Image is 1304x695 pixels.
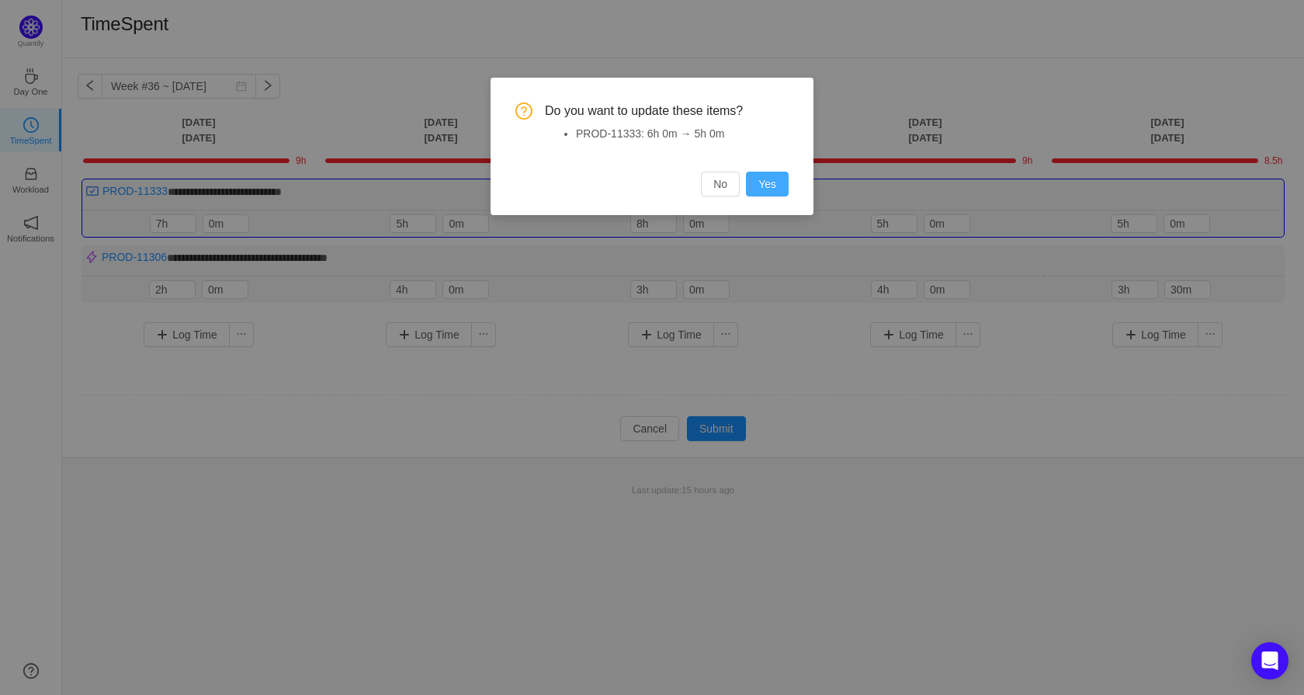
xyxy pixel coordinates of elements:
[1251,642,1288,679] div: Open Intercom Messenger
[515,103,532,120] i: icon: question-circle
[701,172,740,196] button: No
[576,126,789,142] li: PROD-11333: 6h 0m → 5h 0m
[746,172,789,196] button: Yes
[545,103,789,120] span: Do you want to update these items?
